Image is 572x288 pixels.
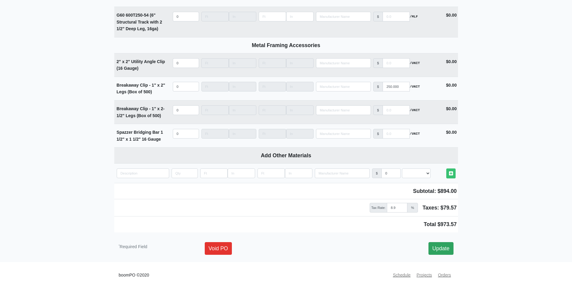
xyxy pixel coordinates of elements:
input: manufacturer [383,105,410,115]
input: manufacturer [381,168,401,178]
strong: /UNIT [410,107,420,113]
input: Length [286,12,314,21]
strong: $0.00 [446,13,457,18]
input: manufacturer [383,12,410,21]
input: Search [316,129,371,139]
b: Add Other Materials [261,152,311,158]
span: Taxes: $79.57 [422,203,457,212]
input: Length [259,82,286,91]
a: Update [428,242,453,255]
a: Projects [414,269,435,281]
input: Length [259,105,286,115]
input: Length [201,58,229,68]
input: Length [201,12,229,21]
strong: /UNIT [410,84,420,89]
small: Required Field [119,244,147,249]
input: Length [228,168,255,178]
input: Search [316,58,371,68]
input: quantity [117,168,169,178]
input: Length [201,82,229,91]
input: quantity [172,168,198,178]
input: manufacturer [383,58,410,68]
div: $ [373,82,383,91]
small: boomPO ©2020 [119,272,149,279]
input: Length [259,12,286,21]
div: $ [373,58,383,68]
strong: /UNIT [410,131,420,136]
input: quantity [173,58,199,68]
div: $ [373,105,383,115]
b: Metal Framing Accessories [252,42,320,48]
strong: $0.00 [446,83,457,88]
input: Length [259,58,286,68]
strong: Spazzer Bridging Bar 1 1/2" x 1 1/2" 16 Gauge [117,130,163,142]
input: Length [286,129,314,139]
input: Search [315,168,370,178]
input: Length [229,129,256,139]
span: Tax Rate: [370,203,387,213]
input: Length [259,129,286,139]
input: quantity [173,105,199,115]
div: $ [373,129,383,139]
div: $ [373,12,383,21]
input: quantity [173,82,199,91]
div: $ [372,168,382,178]
strong: 2" x 2" Utility Angle Clip (16 Gauge) [117,59,165,71]
span: % [407,203,418,213]
strong: /UNIT [410,60,420,66]
input: Length [201,129,229,139]
a: Orders [435,269,453,281]
span: Total $973.57 [424,221,457,227]
strong: $0.00 [446,106,457,111]
input: Length [286,82,314,91]
strong: Breakaway Clip - 1" x 2-1/2" Legs (Box of 500) [117,106,165,118]
a: Schedule [390,269,413,281]
input: quantity [173,12,199,21]
input: quantity [173,129,199,139]
input: Length [229,82,256,91]
input: manufacturer [383,82,410,91]
span: Subtotal: $894.00 [413,188,457,194]
input: Search [316,82,371,91]
strong: Breakaway Clip - 1" x 2" Legs (Box of 500) [117,83,165,94]
strong: /MLF [410,14,418,19]
input: Length [200,168,228,178]
input: Length [229,12,256,21]
input: Search [316,105,371,115]
input: Length [286,105,314,115]
input: Length [229,105,256,115]
input: Length [258,168,285,178]
input: Length [201,105,229,115]
strong: G60 600T250-54 (6" Structural Track with 2 1/2" Deep Leg, 16ga) [117,13,162,31]
input: Length [286,58,314,68]
input: Search [316,12,371,21]
input: manufacturer [383,129,410,139]
strong: $0.00 [446,59,457,64]
a: Void PO [205,242,232,255]
input: Length [229,58,256,68]
strong: $0.00 [446,130,457,135]
input: Length [285,168,312,178]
